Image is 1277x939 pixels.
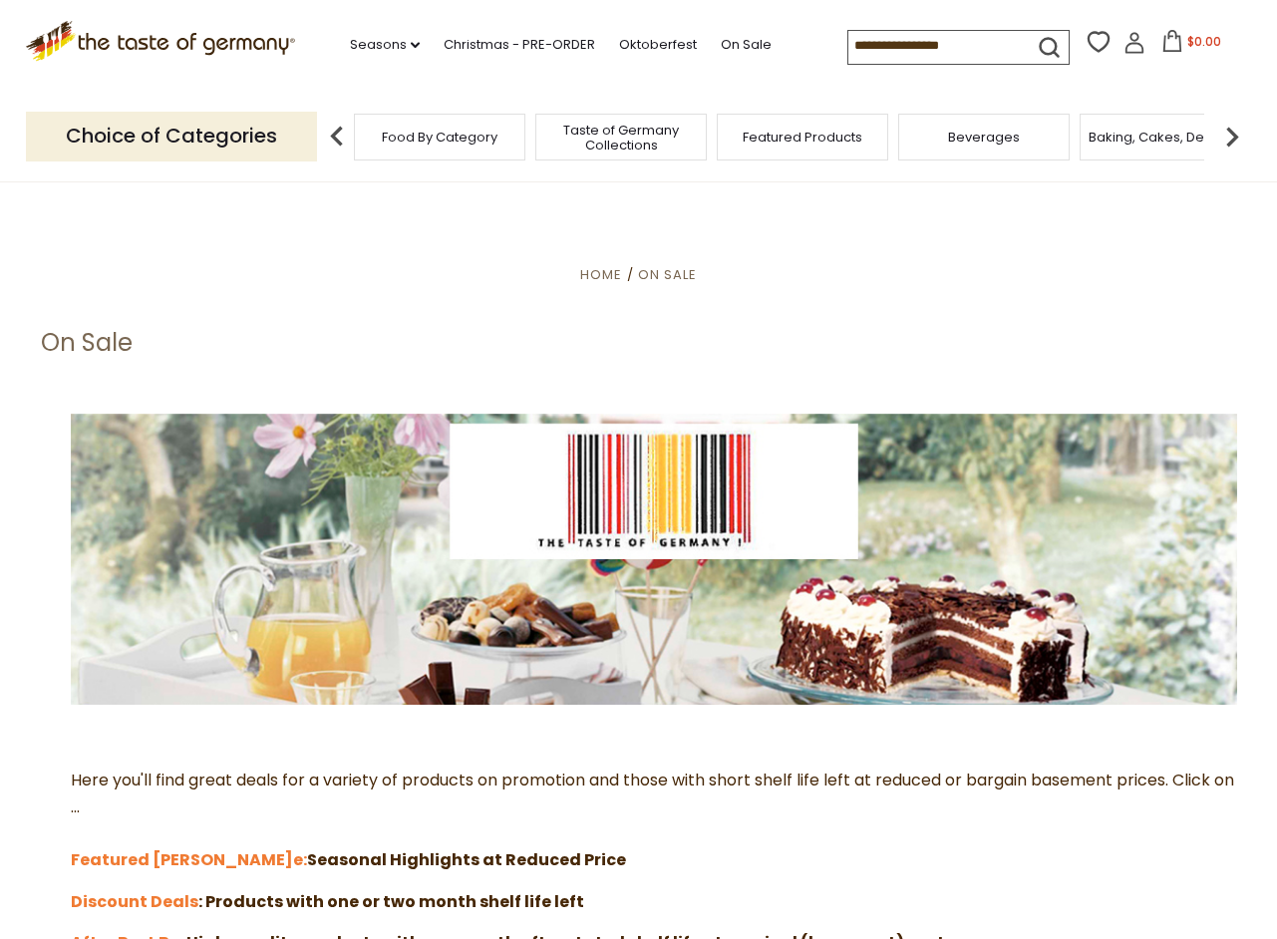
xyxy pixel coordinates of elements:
[71,414,1237,706] img: the-taste-of-germany-barcode-3.jpg
[293,848,307,871] a: e:
[1187,33,1221,50] span: $0.00
[41,328,133,358] h1: On Sale
[541,123,701,153] a: Taste of Germany Collections
[721,34,772,56] a: On Sale
[293,848,626,871] strong: Seasonal Highlights at Reduced Price
[1212,117,1252,156] img: next arrow
[71,890,198,913] a: Discount Deals
[26,112,317,160] p: Choice of Categories
[743,130,862,145] a: Featured Products
[71,848,293,871] a: Featured [PERSON_NAME]
[317,117,357,156] img: previous arrow
[444,34,595,56] a: Christmas - PRE-ORDER
[580,265,622,284] a: Home
[71,769,1234,871] span: Here you'll find great deals for a variety of products on promotion and those with short shelf li...
[638,265,697,284] a: On Sale
[1089,130,1243,145] a: Baking, Cakes, Desserts
[198,890,584,913] strong: : Products with one or two month shelf life left
[1149,30,1234,60] button: $0.00
[382,130,497,145] a: Food By Category
[350,34,420,56] a: Seasons
[948,130,1020,145] a: Beverages
[619,34,697,56] a: Oktoberfest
